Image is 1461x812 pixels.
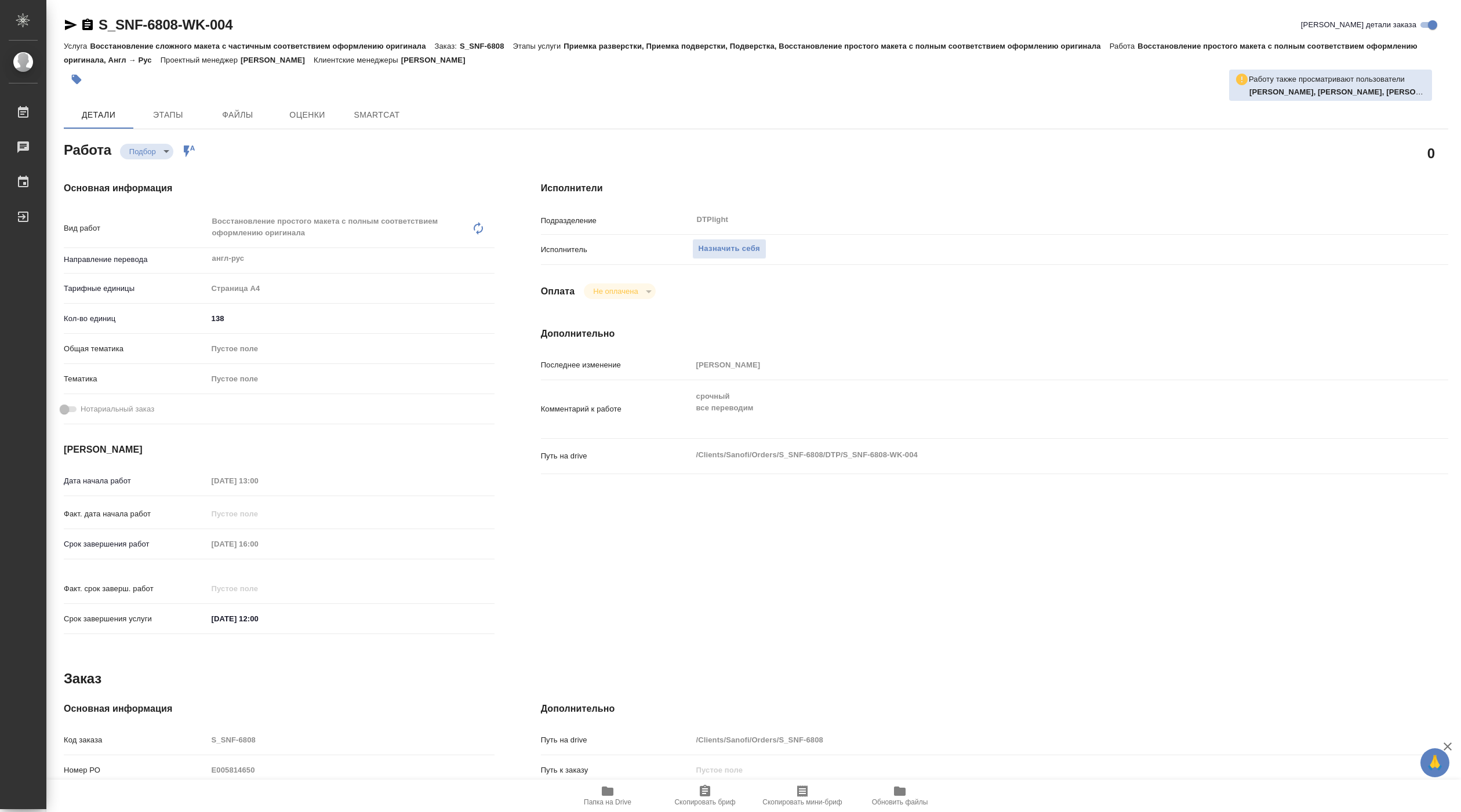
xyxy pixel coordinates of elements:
[212,373,481,385] div: Пустое поле
[64,583,208,595] p: Факт. срок заверш. работ
[208,472,309,489] input: Пустое поле
[208,580,309,597] input: Пустое поле
[762,798,842,806] span: Скопировать мини-бриф
[81,18,95,32] button: Скопировать ссылку
[99,17,232,32] a: S_SNF-6808-WK-004
[64,669,101,688] h2: Заказ
[349,108,405,122] span: SmartCat
[208,279,495,298] div: Страница А4
[851,780,948,812] button: Обновить файлы
[208,536,309,552] input: Пустое поле
[541,359,692,371] p: Последнее изменение
[64,18,78,32] button: Скопировать ссылку для ЯМессенджера
[64,139,111,159] h2: Работа
[513,42,564,50] p: Этапы услуги
[64,475,208,487] p: Дата начала работ
[541,327,1448,341] h4: Дополнительно
[64,508,208,520] p: Факт. дата начала работ
[210,108,266,122] span: Файлы
[64,764,208,776] p: Номер РО
[140,108,196,122] span: Этапы
[120,144,173,159] div: Подбор
[1110,42,1138,50] p: Работа
[541,215,692,227] p: Подразделение
[208,339,495,359] div: Пустое поле
[1301,19,1416,31] span: [PERSON_NAME] детали заказа
[64,734,208,746] p: Код заказа
[541,285,575,298] h4: Оплата
[161,56,241,64] p: Проектный менеджер
[64,343,208,355] p: Общая тематика
[674,798,735,806] span: Скопировать бриф
[564,42,1109,50] p: Приемка разверстки, Приемка подверстки, Подверстка, Восстановление простого макета с полным соотв...
[64,702,495,716] h4: Основная информация
[754,780,851,812] button: Скопировать мини-бриф
[699,242,760,256] span: Назначить себя
[71,108,126,122] span: Детали
[460,42,513,50] p: S_SNF-6808
[64,613,208,625] p: Срок завершения услуги
[64,313,208,325] p: Кол-во единиц
[872,798,928,806] span: Обновить файлы
[64,538,208,550] p: Срок завершения работ
[208,762,495,778] input: Пустое поле
[584,798,631,806] span: Папка на Drive
[541,702,1448,716] h4: Дополнительно
[1249,86,1426,98] p: Петрова Валерия, Васильева Наталья, Гусельников Роман
[584,283,655,299] div: Подбор
[692,239,766,259] button: Назначить себя
[559,780,656,812] button: Папка на Drive
[541,181,1448,195] h4: Исполнители
[1249,88,1451,96] b: [PERSON_NAME], [PERSON_NAME], [PERSON_NAME]
[692,356,1373,373] input: Пустое поле
[1249,74,1405,85] p: Работу также просматривают пользователи
[401,56,474,64] p: [PERSON_NAME]
[1425,751,1445,775] span: 🙏
[541,764,692,776] p: Путь к заказу
[64,373,208,385] p: Тематика
[541,403,692,415] p: Комментарий к работе
[656,780,754,812] button: Скопировать бриф
[208,369,495,389] div: Пустое поле
[241,56,314,64] p: [PERSON_NAME]
[64,443,495,457] h4: [PERSON_NAME]
[1420,748,1449,777] button: 🙏
[692,387,1373,429] textarea: срочный все переводим
[90,42,434,50] p: Восстановление сложного макета с частичным соответствием оформлению оригинала
[64,181,495,195] h4: Основная информация
[541,244,692,256] p: Исполнитель
[541,734,692,746] p: Путь на drive
[314,56,401,64] p: Клиентские менеджеры
[590,286,641,296] button: Не оплачена
[208,310,495,327] input: ✎ Введи что-нибудь
[279,108,335,122] span: Оценки
[64,67,89,92] button: Добавить тэг
[208,505,309,522] input: Пустое поле
[208,610,309,627] input: ✎ Введи что-нибудь
[208,731,495,748] input: Пустое поле
[81,403,154,415] span: Нотариальный заказ
[64,254,208,265] p: Направление перевода
[692,762,1373,778] input: Пустое поле
[212,343,481,355] div: Пустое поле
[64,283,208,294] p: Тарифные единицы
[1427,143,1435,163] h2: 0
[126,147,159,156] button: Подбор
[435,42,460,50] p: Заказ:
[692,445,1373,465] textarea: /Clients/Sanofi/Orders/S_SNF-6808/DTP/S_SNF-6808-WK-004
[692,731,1373,748] input: Пустое поле
[541,450,692,462] p: Путь на drive
[64,42,90,50] p: Услуга
[64,223,208,234] p: Вид работ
